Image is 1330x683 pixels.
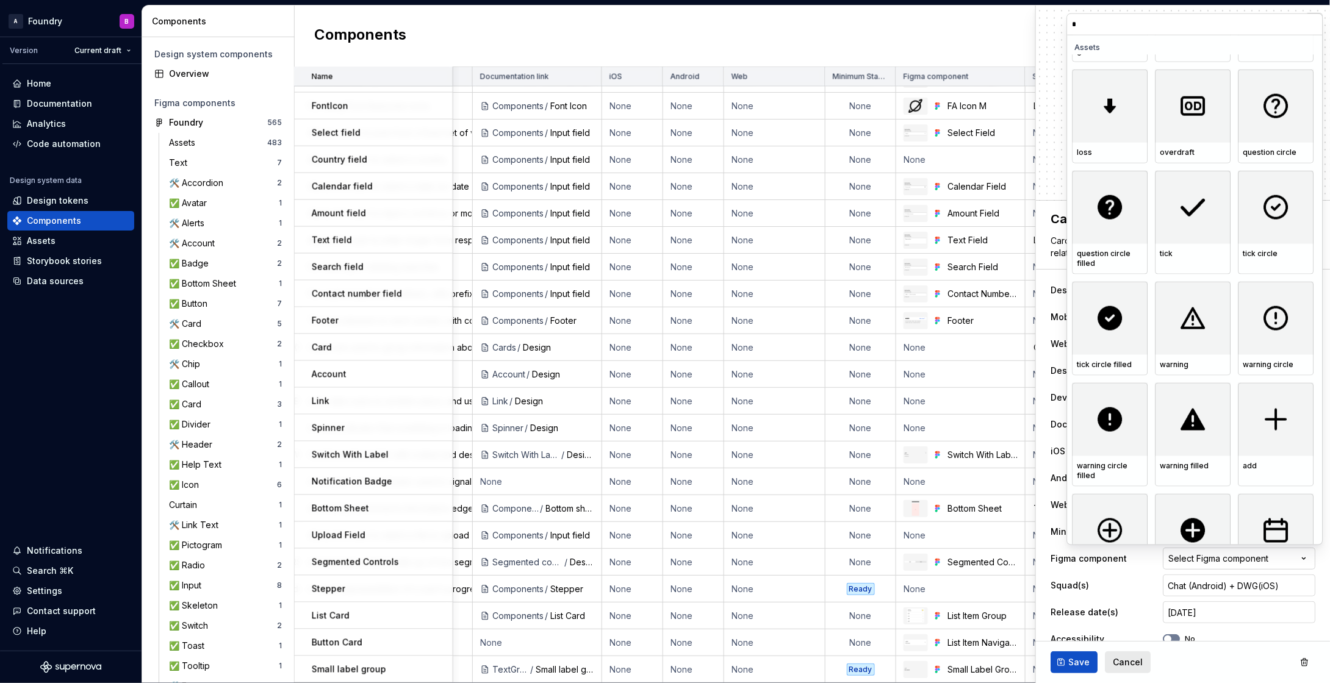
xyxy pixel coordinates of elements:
div: question circle [1243,147,1309,157]
div: warning circle [1243,359,1309,369]
div: tick [1160,248,1226,258]
div: warning [1160,359,1226,369]
div: warning circle filled [1077,460,1143,480]
div: Assets [1073,35,1314,54]
div: loss [1077,147,1143,157]
div: info filled [1243,46,1309,55]
div: tick circle [1243,248,1309,258]
div: info [1160,46,1226,55]
div: tick circle filled [1077,359,1143,369]
div: overdraft [1160,147,1226,157]
div: gain [1077,46,1143,55]
div: warning filled [1160,460,1226,470]
div: add [1243,460,1309,470]
div: question circle filled [1077,248,1143,268]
